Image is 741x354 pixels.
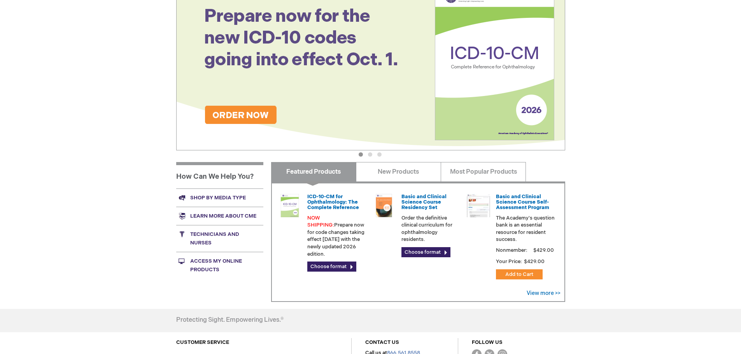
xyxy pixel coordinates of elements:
[467,194,490,217] img: bcscself_20.jpg
[401,247,450,257] a: Choose format
[176,162,263,188] h1: How Can We Help You?
[271,162,356,181] a: Featured Products
[278,194,301,217] img: 0120008u_42.png
[307,262,356,272] a: Choose format
[377,152,382,157] button: 3 of 3
[496,246,527,255] strong: Nonmember:
[496,194,549,211] a: Basic and Clinical Science Course Self-Assessment Program
[307,214,366,258] p: Prepare now for code changes taking effect [DATE] with the newly updated 2026 edition.
[523,258,546,265] span: $429.00
[176,188,263,207] a: Shop by media type
[496,269,543,279] button: Add to Cart
[368,152,372,157] button: 2 of 3
[532,247,555,253] span: $429.00
[505,271,533,277] span: Add to Cart
[307,215,334,228] font: NOW SHIPPING:
[356,162,441,181] a: New Products
[441,162,526,181] a: Most Popular Products
[176,317,284,324] h4: Protecting Sight. Empowering Lives.®
[307,194,359,211] a: ICD-10-CM for Ophthalmology: The Complete Reference
[365,339,399,345] a: CONTACT US
[472,339,503,345] a: FOLLOW US
[496,258,522,265] strong: Your Price:
[359,152,363,157] button: 1 of 3
[372,194,396,217] img: 02850963u_47.png
[176,207,263,225] a: Learn more about CME
[401,214,461,243] p: Order the definitive clinical curriculum for ophthalmology residents.
[176,252,263,279] a: Access My Online Products
[176,339,229,345] a: CUSTOMER SERVICE
[401,194,447,211] a: Basic and Clinical Science Course Residency Set
[496,214,555,243] p: The Academy's question bank is an essential resource for resident success.
[176,225,263,252] a: Technicians and nurses
[527,290,561,296] a: View more >>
